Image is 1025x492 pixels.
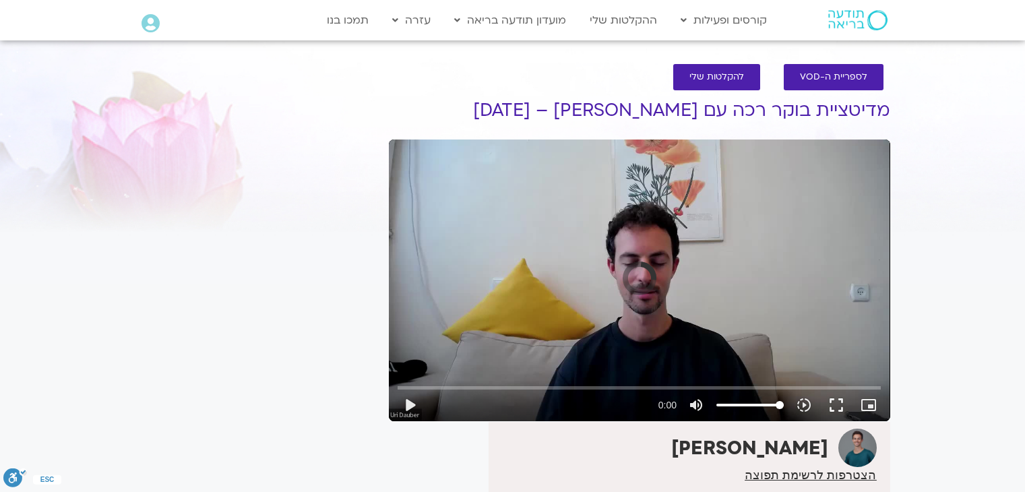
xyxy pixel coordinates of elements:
[674,7,774,33] a: קורסים ופעילות
[673,64,760,90] a: להקלטות שלי
[447,7,573,33] a: מועדון תודעה בריאה
[838,429,877,467] img: אורי דאובר
[689,72,744,82] span: להקלטות שלי
[583,7,664,33] a: ההקלטות שלי
[320,7,375,33] a: תמכו בנו
[385,7,437,33] a: עזרה
[671,435,828,461] strong: [PERSON_NAME]
[784,64,883,90] a: לספריית ה-VOD
[745,469,876,481] a: הצטרפות לרשימת תפוצה
[389,100,890,121] h1: מדיטציית בוקר רכה עם [PERSON_NAME] – [DATE]
[828,10,888,30] img: תודעה בריאה
[800,72,867,82] span: לספריית ה-VOD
